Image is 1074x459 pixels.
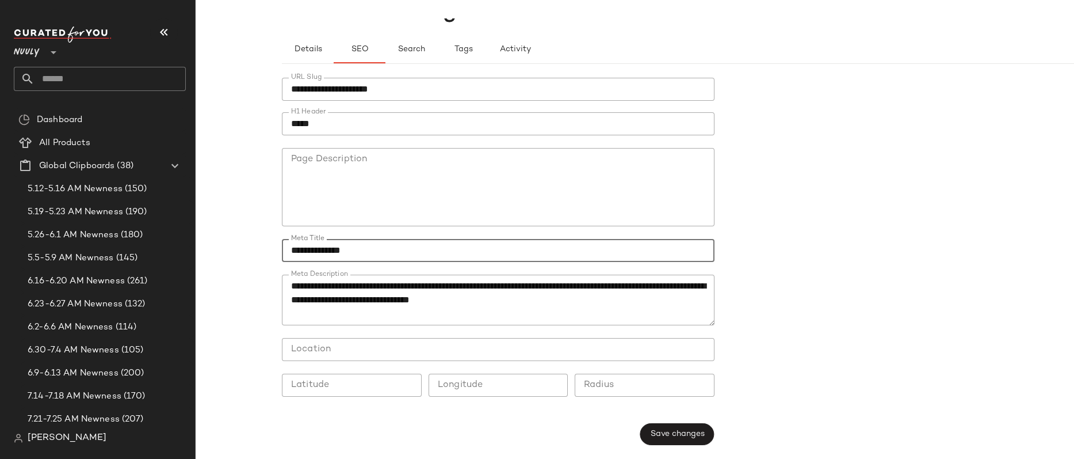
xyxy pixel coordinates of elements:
span: 6.16-6.20 AM Newness [28,275,125,288]
span: (261) [125,275,148,288]
span: Tags [453,45,472,54]
span: (200) [119,367,144,380]
span: All Products [39,136,90,150]
span: [PERSON_NAME] [28,431,106,445]
span: Nuuly [14,39,40,60]
span: (150) [123,183,147,196]
span: (180) [119,229,143,242]
span: 6.2-6.6 AM Newness [28,321,113,334]
span: 6.9-6.13 AM Newness [28,367,119,380]
span: Save changes [649,430,704,439]
span: (207) [120,413,144,426]
span: 5.26-6.1 AM Newness [28,229,119,242]
span: Search [398,45,425,54]
img: cfy_white_logo.C9jOOHJF.svg [14,26,112,43]
img: svg%3e [14,434,23,443]
img: svg%3e [18,114,30,126]
span: 7.14-7.18 AM Newness [28,390,121,403]
span: (38) [114,160,133,173]
span: 6.30-7.4 AM Newness [28,344,119,357]
span: (105) [119,344,144,357]
span: Activity [499,45,530,54]
span: (170) [121,390,146,403]
span: Details [293,45,322,54]
span: (132) [123,298,146,311]
span: Global Clipboards [39,160,114,173]
span: (114) [113,321,137,334]
span: 6.23-6.27 AM Newness [28,298,123,311]
span: 5.12-5.16 AM Newness [28,183,123,196]
span: (190) [123,206,147,219]
span: 7.21-7.25 AM Newness [28,413,120,426]
span: 5.19-5.23 AM Newness [28,206,123,219]
button: Save changes [640,423,714,445]
span: Dashboard [37,113,82,127]
span: SEO [350,45,368,54]
span: 5.5-5.9 AM Newness [28,252,114,265]
span: (145) [114,252,138,265]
